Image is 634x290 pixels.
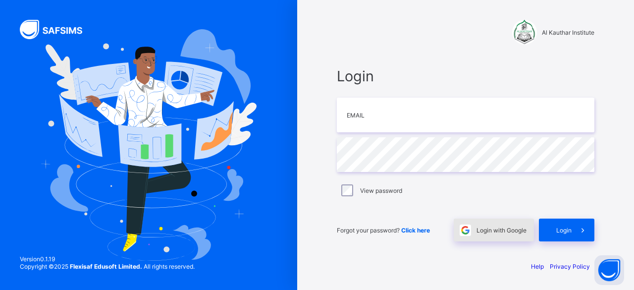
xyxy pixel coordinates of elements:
[531,263,544,270] a: Help
[70,263,142,270] strong: Flexisaf Edusoft Limited.
[542,29,594,36] span: Al Kauthar Institute
[476,227,527,234] span: Login with Google
[460,225,471,236] img: google.396cfc9801f0270233282035f929180a.svg
[337,67,594,85] span: Login
[20,255,195,263] span: Version 0.1.19
[401,227,430,234] a: Click here
[550,263,590,270] a: Privacy Policy
[337,227,430,234] span: Forgot your password?
[20,263,195,270] span: Copyright © 2025 All rights reserved.
[20,20,94,39] img: SAFSIMS Logo
[594,255,624,285] button: Open asap
[556,227,572,234] span: Login
[360,187,402,194] label: View password
[41,29,256,261] img: Hero Image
